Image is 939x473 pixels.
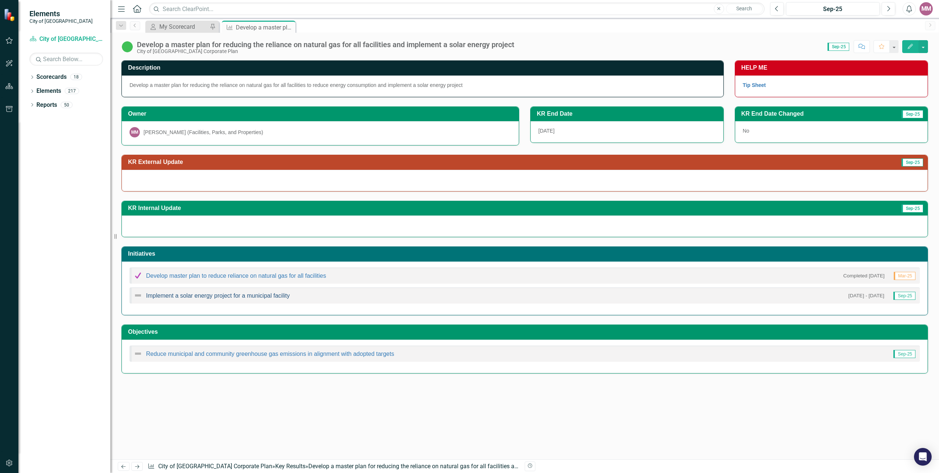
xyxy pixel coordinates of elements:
a: City of [GEOGRAPHIC_DATA] Corporate Plan [158,463,272,470]
a: Tip Sheet [743,82,766,88]
span: Sep-25 [901,110,923,118]
h3: HELP ME [741,64,924,71]
input: Search ClearPoint... [149,3,765,15]
span: [DATE] [538,128,554,134]
img: ClearPoint Strategy [4,8,17,21]
small: City of [GEOGRAPHIC_DATA] [29,18,93,24]
a: My Scorecard [147,22,208,31]
div: Open Intercom Messenger [914,448,932,466]
span: Sep-25 [901,204,923,213]
span: No [743,128,750,134]
span: Develop a master plan for reducing the reliance on natural gas for all facilities to reduce energ... [130,82,463,88]
a: Key Results [275,463,305,470]
img: In Progress [121,41,133,53]
img: Not Defined [134,291,142,300]
img: Not Defined [134,349,142,358]
h3: KR Internal Update [128,205,687,211]
input: Search Below... [29,53,103,66]
small: Completed [DATE] [843,272,885,279]
div: Develop a master plan for reducing the reliance on natural gas for all facilities and implement a... [137,41,514,49]
h3: Description [128,64,720,71]
h3: KR End Date Changed [741,111,876,117]
a: City of [GEOGRAPHIC_DATA] Corporate Plan [29,35,103,43]
button: MM [919,2,933,15]
div: 18 [70,74,82,80]
div: Develop a master plan for reducing the reliance on natural gas for all facilities and implement a... [236,23,294,32]
div: City of [GEOGRAPHIC_DATA] Corporate Plan [137,49,514,54]
a: Reduce municipal and community greenhouse gas emissions in alignment with adopted targets [146,351,394,357]
div: 50 [61,102,72,108]
h3: KR End Date [537,111,720,117]
div: [PERSON_NAME] (Facilities, Parks, and Properties) [143,129,263,136]
span: Sep-25 [893,350,915,358]
a: Elements [36,87,61,95]
button: Sep-25 [786,2,880,15]
a: Develop master plan to reduce reliance on natural gas for all facilities [146,273,326,279]
span: Mar-25 [894,272,915,280]
h3: Owner [128,111,515,117]
a: Reports [36,101,57,109]
div: 217 [65,88,79,94]
h3: Objectives [128,329,924,335]
h3: KR External Update [128,159,693,165]
small: [DATE] - [DATE] [848,292,885,299]
span: Sep-25 [893,292,915,300]
h3: Initiatives [128,250,924,257]
button: Search [726,4,763,14]
div: MM [130,127,140,137]
img: Complete [134,271,142,280]
div: My Scorecard [159,22,208,31]
a: Scorecards [36,73,67,81]
div: Develop a master plan for reducing the reliance on natural gas for all facilities and implement a... [308,463,607,470]
span: Sep-25 [828,43,849,51]
div: Sep-25 [789,5,877,14]
span: Sep-25 [901,158,923,167]
span: Elements [29,9,93,18]
a: Implement a solar energy project for a municipal facility [146,292,290,299]
div: » » [148,462,519,471]
span: Search [736,6,752,11]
